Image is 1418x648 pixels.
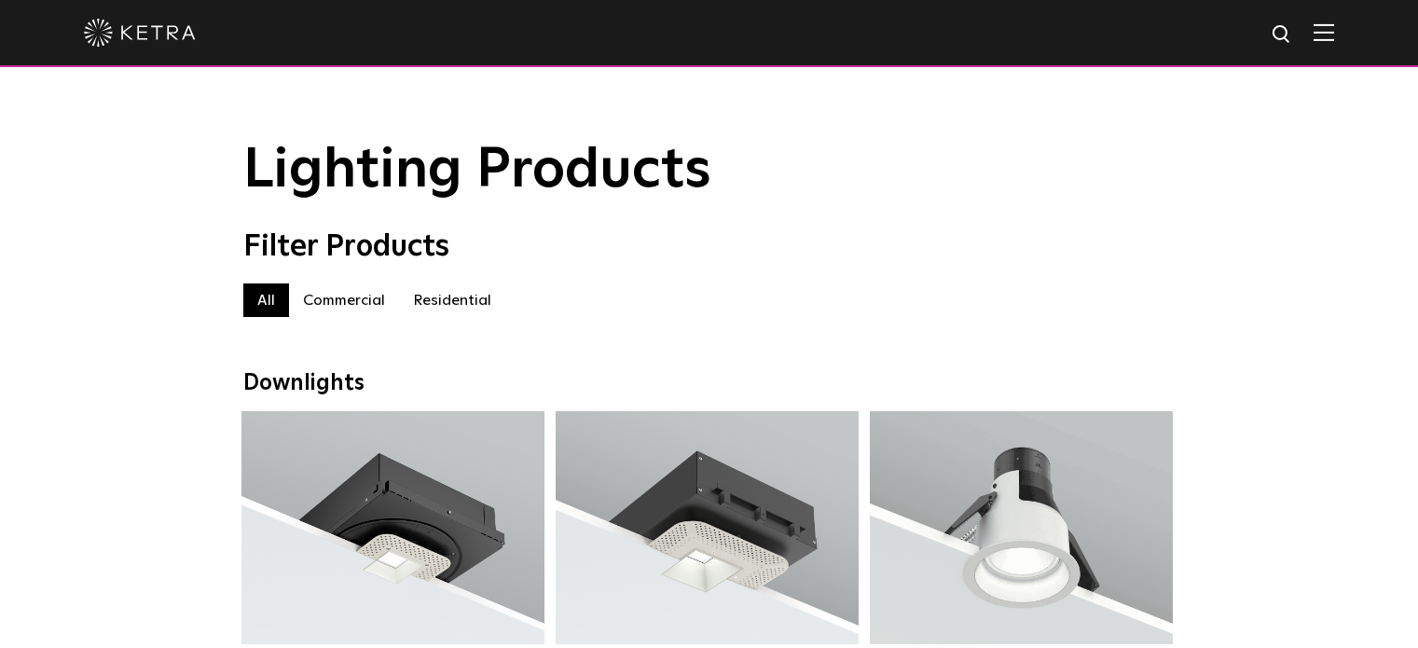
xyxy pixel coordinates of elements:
[243,370,1176,397] div: Downlights
[243,229,1176,265] div: Filter Products
[399,283,505,317] label: Residential
[84,19,196,47] img: ketra-logo-2019-white
[1314,23,1334,41] img: Hamburger%20Nav.svg
[1271,23,1294,47] img: search icon
[243,143,711,199] span: Lighting Products
[243,283,289,317] label: All
[289,283,399,317] label: Commercial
